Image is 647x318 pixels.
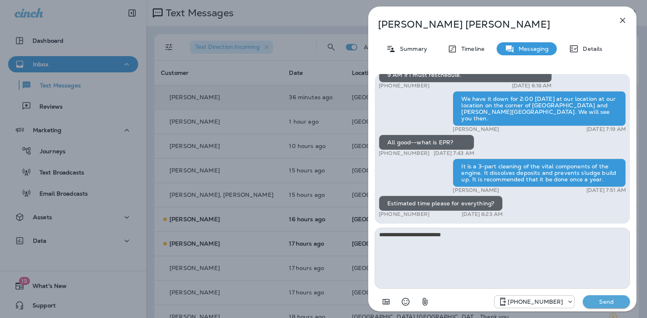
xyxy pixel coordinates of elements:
p: [PERSON_NAME] [PERSON_NAME] [378,19,600,30]
p: Details [579,46,602,52]
p: [DATE] 7:19 AM [586,126,626,133]
div: It is a 3-part cleaning of the vital components of the engine. It dissolves deposits and prevents... [453,159,626,187]
div: We have it down for 2:00 [DATE] at our location at our location on the corner of [GEOGRAPHIC_DATA... [453,91,626,126]
p: [PHONE_NUMBER] [379,83,430,89]
p: Send [589,298,623,305]
p: [DATE] 6:18 AM [512,83,552,89]
p: [PHONE_NUMBER] [379,150,430,157]
p: [DATE] 8:23 AM [462,211,503,218]
button: Select an emoji [397,294,414,310]
p: [DATE] 7:51 AM [586,187,626,194]
p: [PERSON_NAME] [453,187,499,194]
p: [PHONE_NUMBER] [379,211,430,218]
p: [PHONE_NUMBER] [508,298,563,305]
p: [PERSON_NAME] [453,126,499,133]
p: [DATE] 7:43 AM [434,150,474,157]
div: Estimated time please for everything? [379,196,503,211]
p: Summary [396,46,427,52]
button: Send [583,295,630,308]
p: Messaging [515,46,549,52]
button: Add in a premade template [378,294,394,310]
div: All good--what is EPR? [379,135,474,150]
p: Timeline [457,46,484,52]
div: +1 (984) 409-9300 [495,297,574,307]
